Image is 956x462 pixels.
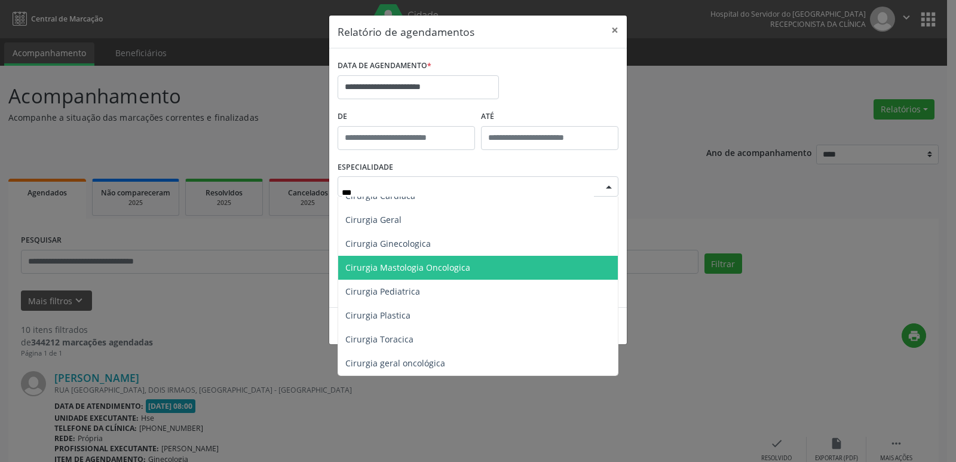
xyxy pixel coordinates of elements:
span: Cirurgia geral oncológica [345,357,445,369]
span: Cirurgia Plastica [345,310,410,321]
span: Cirurgia Ginecologica [345,238,431,249]
span: Cirurgia Pediatrica [345,286,420,297]
span: Cirurgia Mastologia Oncologica [345,262,470,273]
label: ATÉ [481,108,618,126]
h5: Relatório de agendamentos [338,24,474,39]
span: Cirurgia Geral [345,214,402,225]
label: ESPECIALIDADE [338,158,393,177]
span: Cirurgia Toracica [345,334,413,345]
label: De [338,108,475,126]
label: DATA DE AGENDAMENTO [338,57,431,75]
button: Close [603,16,627,45]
